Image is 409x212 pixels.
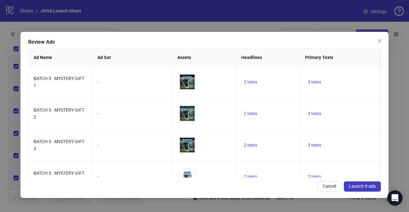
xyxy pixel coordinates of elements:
[179,74,195,90] img: Asset 1
[189,115,194,120] span: eye
[97,78,167,85] div: -
[308,143,321,148] span: 3 texts
[179,169,195,185] img: Asset 1
[179,106,195,121] img: Asset 1
[344,181,381,192] button: Launch 9 ads
[305,173,324,180] button: 3 texts
[349,184,376,189] span: Launch 9 ads
[179,137,195,153] img: Asset 1
[34,107,84,120] span: BATCH 3 . MYSTERY GIFT 2
[241,173,260,180] button: 2 texts
[92,49,172,66] th: Ad Set
[97,173,167,180] div: -
[97,110,167,117] div: -
[323,184,336,189] span: Cancel
[188,145,195,153] button: Preview
[244,143,257,148] span: 2 texts
[189,147,194,151] span: eye
[97,142,167,149] div: -
[377,38,382,43] span: close
[188,177,195,185] button: Preview
[318,181,341,192] button: Cancel
[244,79,257,84] span: 2 texts
[300,49,380,66] th: Primary Texts
[188,114,195,121] button: Preview
[172,49,236,66] th: Assets
[308,174,321,179] span: 3 texts
[308,111,321,116] span: 3 texts
[244,111,257,116] span: 2 texts
[28,49,92,66] th: Ad Name
[308,79,321,84] span: 3 texts
[236,49,300,66] th: Headlines
[241,110,260,117] button: 2 texts
[188,82,195,90] button: Preview
[34,139,84,151] span: BATCH 3 . MYSTERY GIFT 3
[189,84,194,88] span: eye
[305,78,324,86] button: 3 texts
[374,36,385,46] button: Close
[241,141,260,149] button: 2 texts
[305,141,324,149] button: 3 texts
[387,190,403,206] div: Open Intercom Messenger
[241,78,260,86] button: 2 texts
[244,174,257,179] span: 2 texts
[34,76,84,88] span: BATCH 3 . MYSTERY GIFT 1
[28,38,381,46] div: Review Ads
[305,110,324,117] button: 3 texts
[34,171,84,183] span: BATCH 3 . MYSTERY GIFT 4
